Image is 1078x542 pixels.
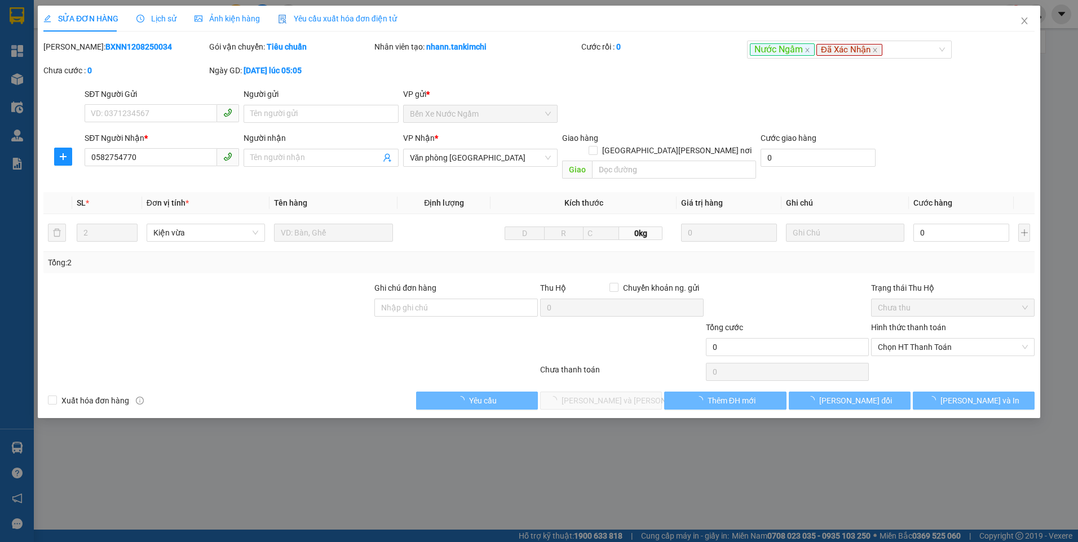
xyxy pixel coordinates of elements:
span: Ảnh kiện hàng [195,14,260,23]
th: Ghi chú [781,192,909,214]
div: SĐT Người Nhận [85,132,239,144]
div: Ngày GD: [209,64,373,77]
span: SỬA ĐƠN HÀNG [43,14,118,23]
b: nhann.tankimchi [426,42,487,51]
span: SL [77,198,86,207]
button: plus [1018,224,1030,242]
span: user-add [383,153,392,162]
label: Cước giao hàng [761,134,816,143]
text: BXNN1208250124 [73,47,164,60]
b: BXNN1208250034 [105,42,172,51]
span: Đã Xác Nhận [816,44,882,56]
span: Định lượng [424,198,464,207]
span: Cước hàng [913,198,952,207]
div: Chưa cước : [43,64,207,77]
span: Chọn HT Thanh Toán [878,339,1028,356]
span: plus [55,152,72,161]
span: Kiện vừa [153,224,259,241]
input: C [583,226,619,240]
span: [GEOGRAPHIC_DATA][PERSON_NAME] nơi [598,144,756,157]
span: Xuất hóa đơn hàng [57,394,134,407]
span: loading [457,396,469,404]
input: D [505,226,545,240]
span: Giá trị hàng [681,198,723,207]
div: SĐT Người Gửi [85,88,239,100]
input: Dọc đường [592,161,757,179]
span: Đơn vị tính [147,198,189,207]
label: Hình thức thanh toán [871,323,946,332]
div: Gói vận chuyển: [209,41,373,53]
input: Ghi Chú [786,224,905,242]
span: Yêu cầu xuất hóa đơn điện tử [278,14,397,23]
input: 0 [681,224,777,242]
div: Chưa thanh toán [539,363,705,383]
span: Tên hàng [274,198,307,207]
div: Nhân viên tạo: [374,41,579,53]
img: icon [278,15,287,24]
span: Chuyển khoản ng. gửi [618,282,704,294]
span: loading [807,396,819,404]
button: Yêu cầu [416,392,538,410]
button: [PERSON_NAME] đổi [789,392,911,410]
span: Chưa thu [878,299,1028,316]
div: Cước rồi : [581,41,745,53]
button: [PERSON_NAME] và [PERSON_NAME] hàng [540,392,662,410]
div: [PERSON_NAME]: [43,41,207,53]
span: phone [223,108,232,117]
input: Cước giao hàng [761,149,876,167]
span: [PERSON_NAME] và In [940,394,1019,407]
input: Ghi chú đơn hàng [374,299,538,317]
span: loading [928,396,940,404]
div: Người nhận [244,132,398,144]
span: close [805,47,810,53]
span: phone [223,152,232,161]
span: Giao [562,161,592,179]
button: [PERSON_NAME] và In [913,392,1035,410]
div: Nhận: Văn phòng [GEOGRAPHIC_DATA] [118,66,228,90]
span: [PERSON_NAME] đổi [819,394,892,407]
b: 0 [87,66,92,75]
span: close [1020,16,1029,25]
span: Bến Xe Nước Ngầm [410,105,551,122]
span: close [872,47,878,53]
span: edit [43,15,51,23]
label: Ghi chú đơn hàng [374,283,436,292]
input: VD: Bàn, Ghế [274,224,393,242]
input: R [544,226,584,240]
div: Trạng thái Thu Hộ [871,282,1035,294]
span: Lịch sử [136,14,176,23]
span: 0kg [619,226,663,240]
span: loading [695,396,708,404]
b: 0 [616,42,621,51]
div: Gửi: Bến Xe Nước Ngầm [8,66,113,90]
div: Người gửi [244,88,398,100]
div: VP gửi [403,88,558,100]
button: delete [48,224,66,242]
span: Nước Ngầm [750,43,815,56]
span: Thu Hộ [540,283,566,292]
div: Tổng: 2 [48,256,416,269]
button: plus [54,148,72,166]
span: Tổng cước [706,323,743,332]
span: Kích thước [564,198,603,207]
span: info-circle [136,397,144,405]
span: Văn phòng Đà Nẵng [410,149,551,166]
b: Tiêu chuẩn [267,42,307,51]
span: picture [195,15,202,23]
span: VP Nhận [403,134,435,143]
b: [DATE] lúc 05:05 [244,66,302,75]
span: Giao hàng [562,134,598,143]
button: Thêm ĐH mới [664,392,786,410]
span: clock-circle [136,15,144,23]
span: Yêu cầu [469,394,497,407]
button: Close [1009,6,1040,37]
span: Thêm ĐH mới [708,394,756,407]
